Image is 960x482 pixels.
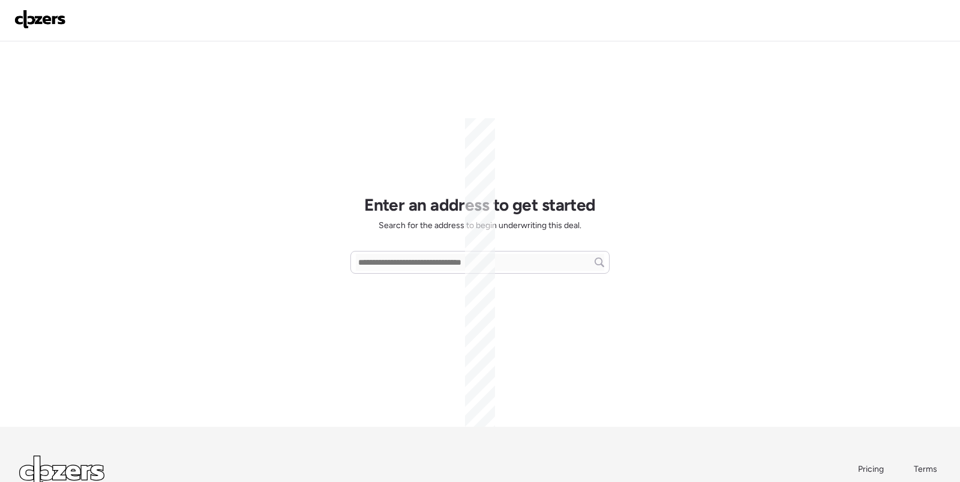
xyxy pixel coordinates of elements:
[858,464,884,474] span: Pricing
[914,464,937,474] span: Terms
[858,463,885,475] a: Pricing
[914,463,941,475] a: Terms
[379,220,581,232] span: Search for the address to begin underwriting this deal.
[14,10,66,29] img: Logo
[364,194,596,215] h1: Enter an address to get started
